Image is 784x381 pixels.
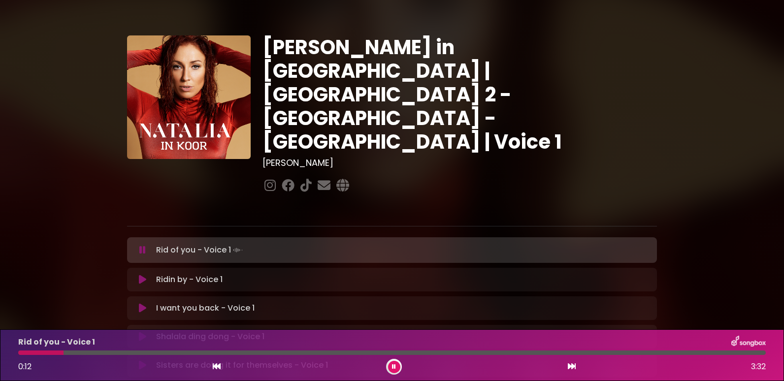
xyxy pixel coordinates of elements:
img: YTVS25JmS9CLUqXqkEhs [127,35,251,159]
img: songbox-logo-white.png [731,336,766,349]
p: Rid of you - Voice 1 [18,336,95,348]
h1: [PERSON_NAME] in [GEOGRAPHIC_DATA] | [GEOGRAPHIC_DATA] 2 - [GEOGRAPHIC_DATA] - [GEOGRAPHIC_DATA] ... [262,35,657,154]
p: Rid of you - Voice 1 [156,243,245,257]
span: 0:12 [18,361,32,372]
p: Ridin by - Voice 1 [156,274,223,286]
h3: [PERSON_NAME] [262,158,657,168]
span: 3:32 [751,361,766,373]
img: waveform4.gif [231,243,245,257]
p: I want you back - Voice 1 [156,302,255,314]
